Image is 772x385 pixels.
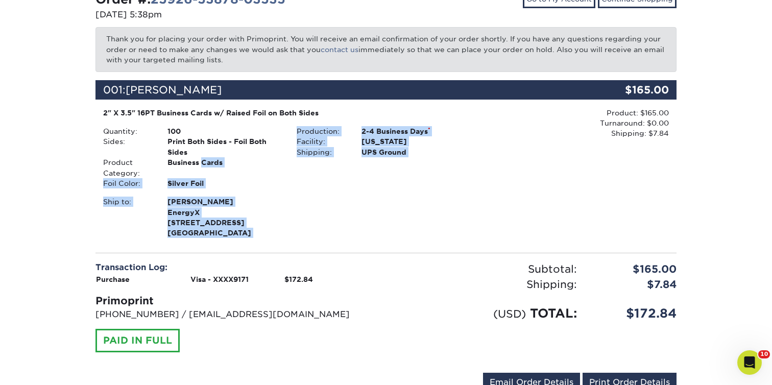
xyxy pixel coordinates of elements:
small: (USD) [493,307,526,320]
div: Product Category: [95,157,160,178]
div: Subtotal: [386,261,585,277]
div: Foil Color: [95,178,160,188]
div: 2-4 Business Days [354,126,483,136]
div: Shipping: [289,147,353,157]
div: 001: [95,80,580,100]
div: UPS Ground [354,147,483,157]
div: Silver Foil [160,178,289,188]
div: Production: [289,126,353,136]
div: Primoprint [95,293,378,308]
div: Print Both Sides - Foil Both Sides [160,136,289,157]
div: Business Cards [160,157,289,178]
div: Quantity: [95,126,160,136]
div: $165.00 [585,261,684,277]
span: EnergyX [167,207,281,218]
div: Product: $165.00 Turnaround: $0.00 Shipping: $7.84 [483,108,669,139]
strong: Visa - XXXX9171 [190,275,249,283]
span: [PERSON_NAME] [126,84,222,96]
div: $7.84 [585,277,684,292]
strong: Purchase [96,275,130,283]
a: contact us [321,45,358,54]
strong: $172.84 [284,275,313,283]
span: TOTAL: [530,306,577,321]
span: [PERSON_NAME] [167,197,281,207]
div: $165.00 [580,80,677,100]
p: [PHONE_NUMBER] / [EMAIL_ADDRESS][DOMAIN_NAME] [95,308,378,321]
div: $172.84 [585,304,684,323]
p: [DATE] 5:38pm [95,9,378,21]
div: [US_STATE] [354,136,483,147]
div: 100 [160,126,289,136]
p: Thank you for placing your order with Primoprint. You will receive an email confirmation of your ... [95,27,677,71]
div: Transaction Log: [95,261,378,274]
iframe: Intercom live chat [737,350,762,375]
div: Facility: [289,136,353,147]
div: 2" X 3.5" 16PT Business Cards w/ Raised Foil on Both Sides [103,108,475,118]
span: [STREET_ADDRESS] [167,218,281,228]
strong: [GEOGRAPHIC_DATA] [167,197,281,237]
span: 10 [758,350,770,358]
div: Shipping: [386,277,585,292]
div: Sides: [95,136,160,157]
div: PAID IN FULL [95,329,180,352]
div: Ship to: [95,197,160,238]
